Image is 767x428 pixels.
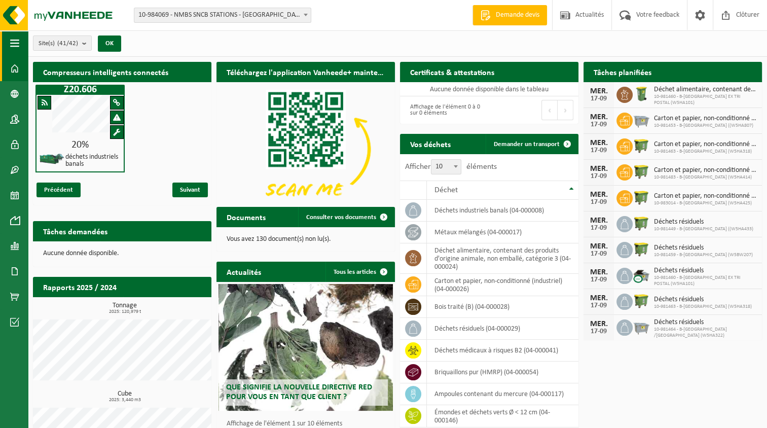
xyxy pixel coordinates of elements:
[654,115,757,123] span: Carton et papier, non-conditionné (industriel)
[431,159,461,174] span: 10
[57,40,78,47] count: (41/42)
[38,309,211,314] span: 2025: 120,979 t
[654,140,757,149] span: Carton et papier, non-conditionné (industriel)
[654,267,757,275] span: Déchets résiduels
[589,276,609,283] div: 17-09
[226,383,372,401] span: Que signifie la nouvelle directive RED pour vous en tant que client ?
[216,207,276,227] h2: Documents
[589,87,609,95] div: MER.
[633,266,650,283] img: WB-5000-CU
[493,10,542,20] span: Demande devis
[654,200,757,206] span: 10-983014 - B-[GEOGRAPHIC_DATA] (W5HA425)
[589,139,609,147] div: MER.
[38,390,211,403] h3: Cube
[39,153,64,165] img: HK-XZ-20-GN-01
[486,134,577,154] a: Demander un transport
[427,296,578,318] td: bois traité (B) (04-000028)
[654,304,752,310] span: 10-981463 - B-[GEOGRAPHIC_DATA] (W5HA318)
[589,225,609,232] div: 17-09
[400,82,578,96] td: Aucune donnée disponible dans le tableau
[589,147,609,154] div: 17-09
[36,183,81,197] span: Précédent
[434,186,458,194] span: Déchet
[298,207,394,227] a: Consulter vos documents
[589,113,609,121] div: MER.
[654,226,753,232] span: 10-981449 - B-[GEOGRAPHIC_DATA] ((W5HA433)
[654,94,757,106] span: 10-981460 - B-[GEOGRAPHIC_DATA] EX TRI POSTAL (W5HA101)
[589,173,609,180] div: 17-09
[541,100,558,120] button: Previous
[589,191,609,199] div: MER.
[427,405,578,427] td: émondes et déchets verts Ø < 12 cm (04-000146)
[227,420,390,427] p: Affichage de l'élément 1 sur 10 éléments
[216,62,395,82] h2: Téléchargez l'application Vanheede+ maintenant!
[325,262,394,282] a: Tous les articles
[654,244,753,252] span: Déchets résiduels
[589,328,609,335] div: 17-09
[33,62,211,82] h2: Compresseurs intelligents connectés
[216,82,395,216] img: Download de VHEPlus App
[654,318,757,327] span: Déchets résiduels
[134,8,311,23] span: 10-984069 - NMBS SNCB STATIONS - SINT-GILLIS
[589,302,609,309] div: 17-09
[33,277,127,297] h2: Rapports 2025 / 2024
[654,123,757,129] span: 10-981453 - B-[GEOGRAPHIC_DATA] ((W5HA807)
[654,192,757,200] span: Carton et papier, non-conditionné (industriel)
[427,362,578,383] td: briquaillons pur (HMRP) (04-000054)
[633,318,650,335] img: WB-2500-GAL-GY-01
[589,294,609,302] div: MER.
[400,62,504,82] h2: Certificats & attestations
[38,85,122,95] h1: Z20.606
[427,318,578,340] td: déchets résiduels (04-000029)
[633,163,650,180] img: WB-1100-HPE-GN-50
[427,243,578,274] td: déchet alimentaire, contenant des produits d'origine animale, non emballé, catégorie 3 (04-000024)
[405,99,484,121] div: Affichage de l'élément 0 à 0 sur 0 éléments
[427,340,578,362] td: déchets médicaux à risques B2 (04-000041)
[427,383,578,405] td: ampoules contenant du mercure (04-000117)
[33,221,118,241] h2: Tâches demandées
[36,140,124,150] div: 20%
[633,240,650,258] img: WB-1100-HPE-GN-51
[654,275,757,287] span: 10-981460 - B-[GEOGRAPHIC_DATA] EX TRI POSTAL (W5HA101)
[589,251,609,258] div: 17-09
[633,215,650,232] img: WB-1100-HPE-GN-51
[589,95,609,102] div: 17-09
[431,160,461,174] span: 10
[589,242,609,251] div: MER.
[589,165,609,173] div: MER.
[306,214,376,221] span: Consulter vos documents
[633,137,650,154] img: WB-1100-HPE-GN-50
[589,217,609,225] div: MER.
[654,166,757,174] span: Carton et papier, non-conditionné (industriel)
[494,141,560,148] span: Demander un transport
[633,85,650,102] img: WB-0240-HPE-GN-50
[43,250,201,257] p: Aucune donnée disponible.
[172,183,208,197] span: Suivant
[654,149,757,155] span: 10-981463 - B-[GEOGRAPHIC_DATA] (W5HA318)
[654,174,757,181] span: 10-981483 - B-[GEOGRAPHIC_DATA] (W5HA414)
[589,268,609,276] div: MER.
[472,5,547,25] a: Demande devis
[123,297,210,317] a: Consulter les rapports
[654,218,753,226] span: Déchets résiduels
[98,35,121,52] button: OK
[654,327,757,339] span: 10-981464 - B-[GEOGRAPHIC_DATA] /[GEOGRAPHIC_DATA] (W5HA322)
[589,121,609,128] div: 17-09
[558,100,573,120] button: Next
[654,252,753,258] span: 10-981459 - B-[GEOGRAPHIC_DATA] (W5BW207)
[427,222,578,243] td: métaux mélangés (04-000017)
[38,398,211,403] span: 2025: 3,440 m3
[589,199,609,206] div: 17-09
[405,163,497,171] label: Afficher éléments
[654,86,757,94] span: Déchet alimentaire, contenant des produits d'origine animale, non emballé, catég...
[33,35,92,51] button: Site(s)(41/42)
[633,189,650,206] img: WB-1100-HPE-GN-50
[134,8,311,22] span: 10-984069 - NMBS SNCB STATIONS - SINT-GILLIS
[427,200,578,222] td: déchets industriels banals (04-000008)
[227,236,385,243] p: Vous avez 130 document(s) non lu(s).
[38,302,211,314] h3: Tonnage
[589,320,609,328] div: MER.
[583,62,662,82] h2: Tâches planifiées
[65,154,120,168] h4: déchets industriels banals
[216,262,271,281] h2: Actualités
